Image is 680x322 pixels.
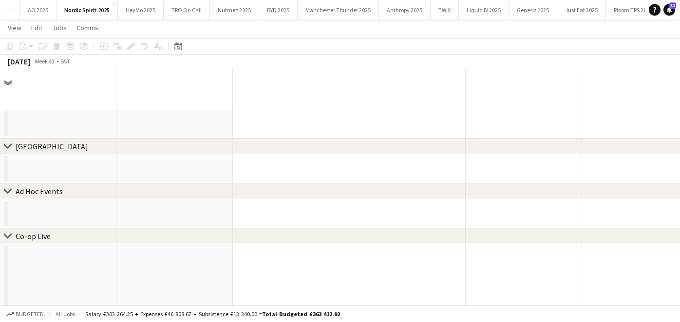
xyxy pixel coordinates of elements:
button: Nordic Spirit 2025 [57,0,118,20]
button: TRO On Call [164,0,210,20]
div: Salary £303 264.25 + Expenses £46 808.67 + Subsistence £13 340.00 = [85,310,340,318]
span: 32 [669,2,676,9]
div: Co-op Live [16,231,51,241]
a: Edit [27,21,46,34]
a: Comms [73,21,102,34]
a: 32 [663,4,675,16]
a: View [4,21,25,34]
button: Anthropy 2025 [379,0,431,20]
div: [DATE] [8,57,30,66]
span: Comms [76,23,98,32]
button: Liquid IV 2025 [459,0,509,20]
span: Week 43 [32,58,57,65]
a: Jobs [48,21,71,34]
span: Total Budgeted £363 412.92 [262,310,340,318]
button: HeyMo 2025 [118,0,164,20]
div: Ad Hoc Events [16,186,63,196]
div: [GEOGRAPHIC_DATA] [16,141,88,151]
span: All jobs [54,310,77,318]
button: Just Eat 2025 [557,0,606,20]
span: View [8,23,21,32]
span: Jobs [52,23,67,32]
span: Edit [31,23,42,32]
button: Ploom TRS 2025 [606,0,661,20]
div: BST [60,58,70,65]
button: Nutmeg 2025 [210,0,259,20]
button: BYD 2025 [259,0,298,20]
button: Genesis 2025 [509,0,557,20]
button: TWIX [431,0,459,20]
button: AO 2025 [20,0,57,20]
button: Manchester Thunder 2025 [298,0,379,20]
button: Budgeted [5,309,45,320]
span: Budgeted [16,311,44,318]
